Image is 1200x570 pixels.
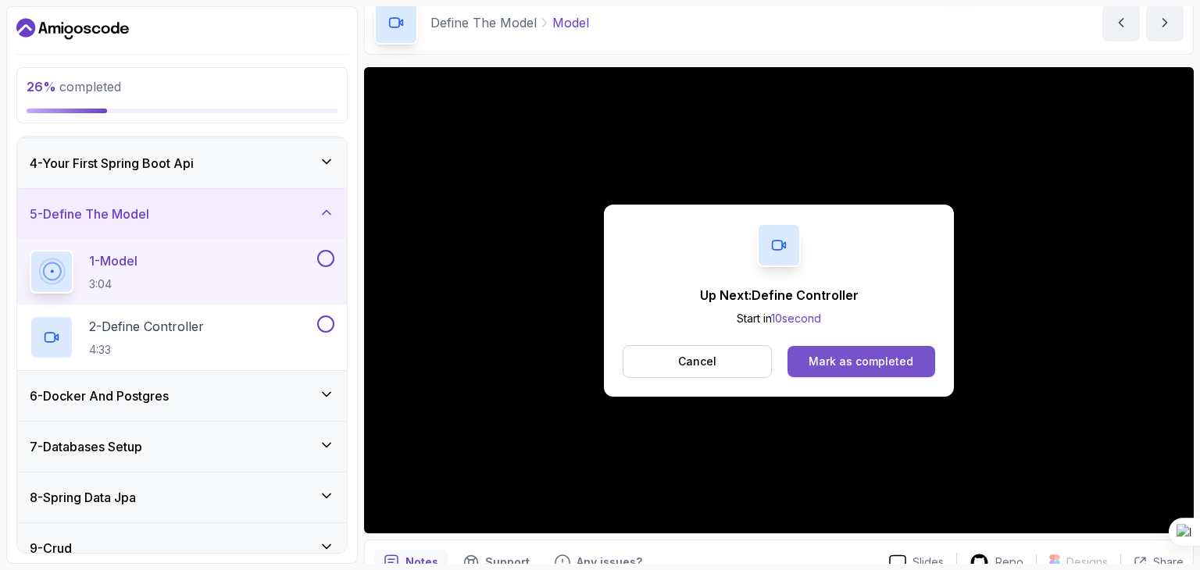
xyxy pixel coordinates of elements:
button: Mark as completed [787,346,935,377]
p: Slides [912,554,944,570]
button: 2-Define Controller4:33 [30,315,334,359]
span: 26 % [27,79,56,94]
h3: 4 - Your First Spring Boot Api [30,154,194,173]
h3: 5 - Define The Model [30,205,149,223]
button: 5-Define The Model [17,189,347,239]
p: Cancel [678,354,716,369]
button: Share [1120,554,1184,570]
button: 6-Docker And Postgres [17,371,347,421]
span: 10 second [771,312,821,325]
p: Start in [700,311,859,326]
button: Cancel [623,345,772,378]
div: Mark as completed [809,354,913,369]
h3: 8 - Spring Data Jpa [30,488,136,507]
p: Designs [1066,554,1108,570]
p: 3:04 [89,276,137,292]
p: Share [1153,554,1184,570]
p: Notes [405,554,438,570]
p: Support [485,554,530,570]
span: completed [27,79,121,94]
p: 4:33 [89,342,204,358]
p: Any issues? [577,554,642,570]
button: next content [1146,4,1184,41]
button: 8-Spring Data Jpa [17,472,347,522]
p: 1 - Model [89,251,137,270]
h3: 6 - Docker And Postgres [30,387,169,405]
p: Repo [995,554,1023,570]
p: Define The Model [430,13,537,32]
a: Dashboard [16,16,129,41]
p: Model [552,13,589,32]
h3: 7 - Databases Setup [30,437,142,456]
button: 4-Your First Spring Boot Api [17,138,347,188]
button: 7-Databases Setup [17,422,347,472]
h3: 9 - Crud [30,539,72,558]
iframe: 1 - Model [364,67,1194,533]
button: 1-Model3:04 [30,250,334,294]
p: 2 - Define Controller [89,317,204,336]
button: previous content [1102,4,1140,41]
p: Up Next: Define Controller [700,286,859,305]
